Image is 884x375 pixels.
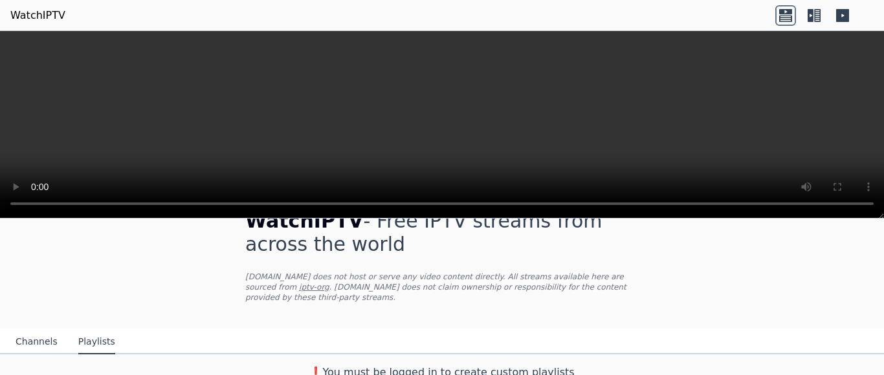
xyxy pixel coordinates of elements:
h1: - Free IPTV streams from across the world [245,209,639,256]
a: iptv-org [299,283,329,292]
span: WatchIPTV [245,209,364,232]
p: [DOMAIN_NAME] does not host or serve any video content directly. All streams available here are s... [245,272,639,303]
button: Channels [16,330,58,354]
button: Playlists [78,330,115,354]
a: WatchIPTV [10,8,65,23]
